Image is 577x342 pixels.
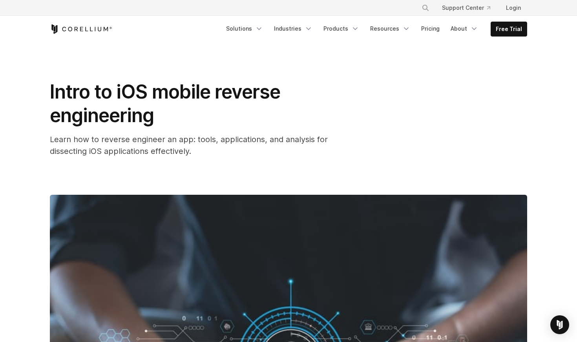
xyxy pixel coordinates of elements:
a: About [446,22,483,36]
button: Search [418,1,433,15]
a: Free Trial [491,22,527,36]
a: Login [500,1,527,15]
div: Open Intercom Messenger [550,315,569,334]
a: Resources [365,22,415,36]
span: Intro to iOS mobile reverse engineering [50,80,280,127]
a: Solutions [221,22,268,36]
a: Industries [269,22,317,36]
div: Navigation Menu [412,1,527,15]
span: Learn how to reverse engineer an app: tools, applications, and analysis for dissecting iOS applic... [50,135,328,156]
a: Corellium Home [50,24,112,34]
a: Pricing [416,22,444,36]
a: Products [319,22,364,36]
div: Navigation Menu [221,22,527,37]
a: Support Center [436,1,497,15]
